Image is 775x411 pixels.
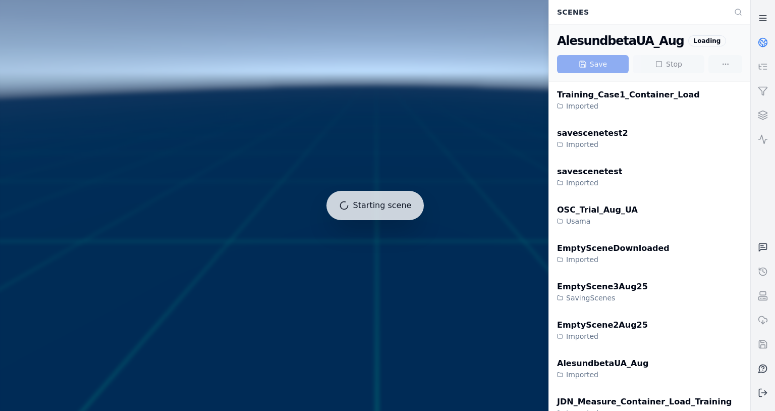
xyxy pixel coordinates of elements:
[557,204,638,216] div: OSC_Trial_Aug_UA
[551,3,728,22] div: Scenes
[557,89,700,101] div: Training_Case1_Container_Load
[557,178,622,188] div: Imported
[557,254,670,265] div: Imported
[557,242,670,254] div: EmptySceneDownloaded
[557,331,648,341] div: Imported
[557,139,628,149] div: Imported
[557,101,700,111] div: Imported
[557,370,648,380] div: Imported
[688,35,727,46] div: Loading
[557,396,732,408] div: JDN_Measure_Container_Load_Training
[557,281,648,293] div: EmptyScene3Aug25
[557,357,648,370] div: AlesundbetaUA_Aug
[557,319,648,331] div: EmptyScene2Aug25
[557,33,684,49] div: AlesundbetaUA_Aug
[557,216,638,226] div: Usama
[557,166,622,178] div: savescenetest
[557,127,628,139] div: savescenetest2
[557,293,648,303] div: SavingScenes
